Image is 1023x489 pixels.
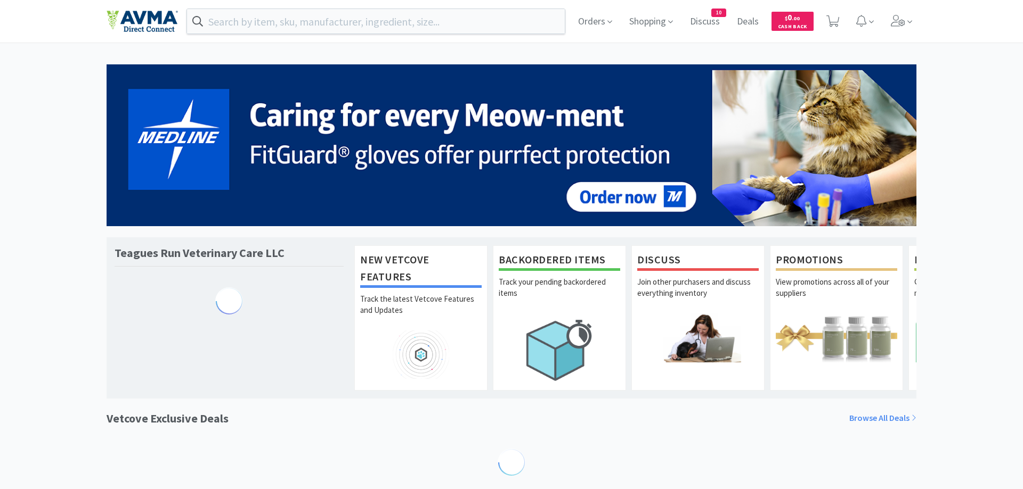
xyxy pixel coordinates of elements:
[187,9,565,34] input: Search by item, sku, manufacturer, ingredient, size...
[772,7,814,36] a: $0.00Cash Back
[785,15,787,22] span: $
[637,313,759,362] img: hero_discuss.png
[499,313,620,386] img: hero_backorders.png
[354,245,488,390] a: New Vetcove FeaturesTrack the latest Vetcove Features and Updates
[776,251,897,271] h1: Promotions
[712,9,726,16] span: 10
[360,293,482,330] p: Track the latest Vetcove Features and Updates
[637,276,759,313] p: Join other purchasers and discuss everything inventory
[360,251,482,288] h1: New Vetcove Features
[107,10,178,32] img: e4e33dab9f054f5782a47901c742baa9_102.png
[776,313,897,362] img: hero_promotions.png
[792,15,800,22] span: . 00
[499,276,620,313] p: Track your pending backordered items
[493,245,626,390] a: Backordered ItemsTrack your pending backordered items
[107,64,916,226] img: 5b85490d2c9a43ef9873369d65f5cc4c_481.png
[115,245,285,261] h1: Teagues Run Veterinary Care LLC
[637,251,759,271] h1: Discuss
[499,251,620,271] h1: Backordered Items
[107,409,229,428] h1: Vetcove Exclusive Deals
[776,276,897,313] p: View promotions across all of your suppliers
[686,17,724,27] a: Discuss10
[849,411,916,425] a: Browse All Deals
[631,245,765,390] a: DiscussJoin other purchasers and discuss everything inventory
[785,12,800,22] span: 0
[360,330,482,379] img: hero_feature_roadmap.png
[770,245,903,390] a: PromotionsView promotions across all of your suppliers
[733,17,763,27] a: Deals
[778,24,807,31] span: Cash Back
